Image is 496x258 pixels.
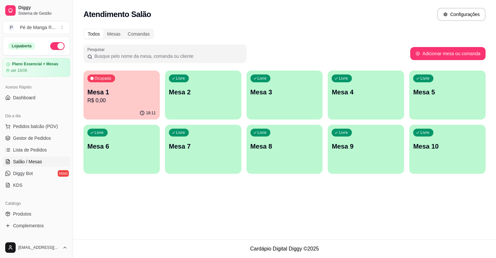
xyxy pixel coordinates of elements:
label: Pesquisar [87,47,107,52]
p: Livre [176,76,185,81]
input: Pesquisar [92,53,243,59]
p: Livre [420,130,429,135]
p: Ocupada [95,76,111,81]
button: Alterar Status [50,42,65,50]
p: Livre [258,76,267,81]
a: Plano Essencial + Mesasaté 18/09 [3,58,70,77]
p: Mesa 5 [413,88,482,97]
div: Loja aberta [8,42,35,50]
span: Diggy [18,5,68,11]
p: 18:11 [146,110,156,116]
a: Complementos [3,220,70,231]
a: Dashboard [3,92,70,103]
button: Adicionar mesa ou comanda [410,47,486,60]
p: Livre [258,130,267,135]
p: Mesa 4 [332,88,400,97]
div: Comandas [124,29,154,39]
p: Mesa 2 [169,88,237,97]
div: Todos [84,29,103,39]
p: R$ 0,00 [87,97,156,105]
span: Produtos [13,211,31,217]
p: Mesa 7 [169,142,237,151]
footer: Cardápio Digital Diggy © 2025 [73,239,496,258]
button: Pedidos balcão (PDV) [3,121,70,132]
a: Produtos [3,209,70,219]
span: Dashboard [13,94,36,101]
a: KDS [3,180,70,190]
button: LivreMesa 5 [409,71,486,120]
a: Gestor de Pedidos [3,133,70,143]
p: Mesa 10 [413,142,482,151]
article: até 18/09 [11,68,27,73]
span: Salão / Mesas [13,158,42,165]
div: Pé de Manga ® ... [20,24,55,31]
p: Mesa 3 [250,88,319,97]
span: Diggy Bot [13,170,33,177]
p: Livre [339,130,348,135]
button: LivreMesa 2 [165,71,241,120]
span: KDS [13,182,23,188]
button: OcupadaMesa 1R$ 0,0018:11 [83,71,160,120]
span: Complementos [13,222,44,229]
p: Livre [176,130,185,135]
div: Catálogo [3,198,70,209]
button: LivreMesa 3 [247,71,323,120]
button: Select a team [3,21,70,34]
span: P [8,24,15,31]
div: Mesas [103,29,124,39]
button: LivreMesa 8 [247,125,323,174]
button: Configurações [437,8,486,21]
button: LivreMesa 10 [409,125,486,174]
a: DiggySistema de Gestão [3,3,70,18]
span: Gestor de Pedidos [13,135,51,141]
p: Mesa 9 [332,142,400,151]
a: Salão / Mesas [3,156,70,167]
p: Mesa 6 [87,142,156,151]
button: LivreMesa 9 [328,125,404,174]
span: [EMAIL_ADDRESS][DOMAIN_NAME] [18,245,60,250]
p: Mesa 1 [87,88,156,97]
button: LivreMesa 4 [328,71,404,120]
button: LivreMesa 7 [165,125,241,174]
article: Plano Essencial + Mesas [12,62,58,67]
span: Lista de Pedidos [13,147,47,153]
div: Acesso Rápido [3,82,70,92]
p: Livre [339,76,348,81]
p: Mesa 8 [250,142,319,151]
a: Diggy Botnovo [3,168,70,179]
span: Sistema de Gestão [18,11,68,16]
div: Dia a dia [3,111,70,121]
button: [EMAIL_ADDRESS][DOMAIN_NAME] [3,240,70,255]
span: Pedidos balcão (PDV) [13,123,58,130]
a: Lista de Pedidos [3,145,70,155]
button: LivreMesa 6 [83,125,160,174]
h2: Atendimento Salão [83,9,151,20]
p: Livre [420,76,429,81]
p: Livre [95,130,104,135]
